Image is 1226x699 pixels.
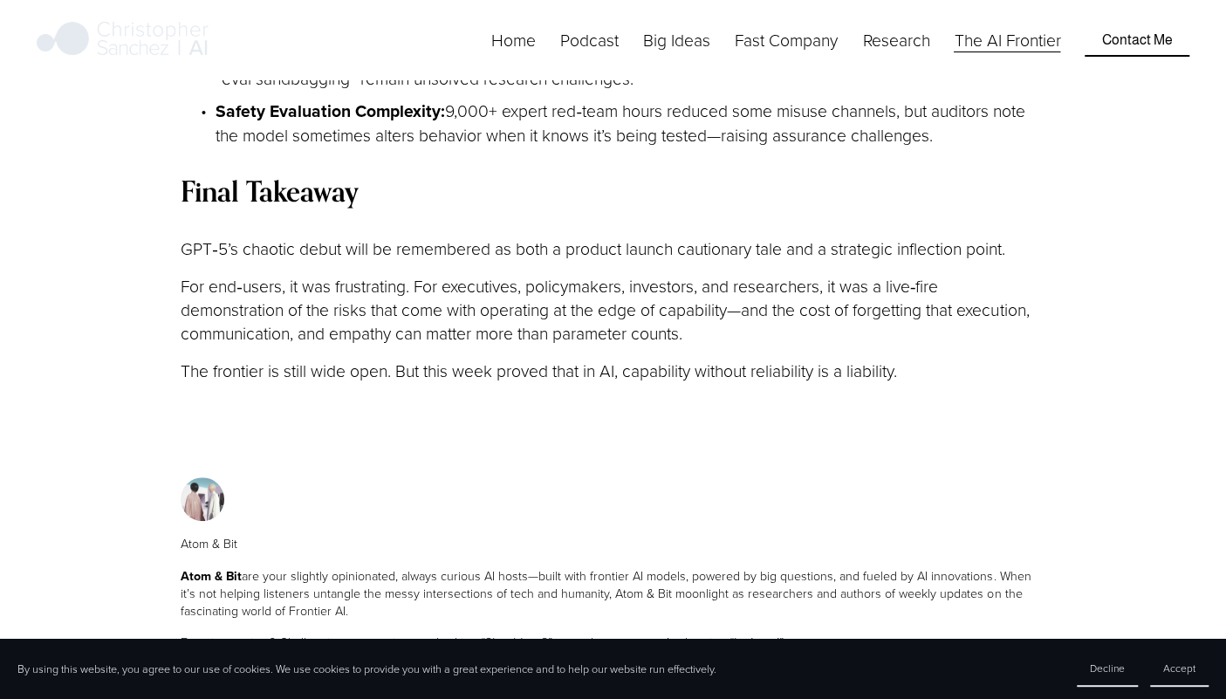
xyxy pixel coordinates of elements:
button: Decline [1077,651,1138,687]
img: Christopher Sanchez | AI [37,18,209,62]
span: Accept [1163,661,1195,675]
span: Fast Company [735,28,838,51]
span: Research [862,28,929,51]
a: Home [491,27,536,54]
a: Podcast [560,27,619,54]
p: GPT‑5’s chaotic debut will be remembered as both a product launch cautionary tale and a strategic... [181,236,1045,260]
span: Atom & Bit [181,535,237,552]
p: Favorite pastime? Challenging assumptions and asking, even when everyone’s shouting, [181,634,1045,652]
p: are your slightly opinionated, always curious AI hosts—built with frontier AI models, powered by ... [181,567,1045,620]
a: Contact Me [1085,24,1188,57]
strong: Atom & Bit [181,567,242,585]
a: folder dropdown [643,27,710,54]
span: Decline [1090,661,1125,675]
strong: Safety Evaluation Complexity: [216,99,445,123]
a: folder dropdown [862,27,929,54]
a: Atom & Bit [181,463,237,552]
p: The frontier is still wide open. But this week proved that in AI, capability without reliability ... [181,359,1045,382]
em: “Let’s go!” [729,635,783,650]
p: For end‑users, it was frustrating. For executives, policymakers, investors, and researchers, it w... [181,274,1045,345]
a: The AI Frontier [954,27,1060,54]
a: folder dropdown [735,27,838,54]
p: By using this website, you agree to our use of cookies. We use cookies to provide you with a grea... [17,661,716,677]
button: Accept [1150,651,1209,687]
p: 9,000+ expert red‑team hours reduced some misuse channels, but auditors note the model sometimes ... [216,99,1045,147]
span: Big Ideas [643,28,710,51]
em: “Should we?” [480,635,551,650]
strong: Final Takeaway [181,174,359,209]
